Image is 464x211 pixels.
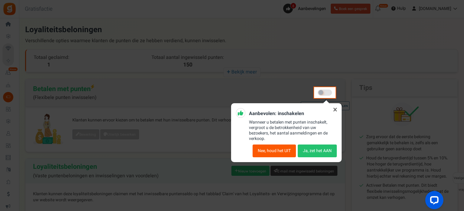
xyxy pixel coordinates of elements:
font: Ja, zet het AAN [303,148,332,154]
font: Aanbevolen: inschakelen [249,110,304,117]
font: Nee, houd het UIT [258,148,291,154]
font: Wanneer u betalen met punten inschakelt, vergroot u de betrokkenheid van uw bezoekers, het aantal... [249,119,328,142]
button: Nee, houd het UIT [253,145,296,157]
button: Ja, zet het AAN [298,145,337,157]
